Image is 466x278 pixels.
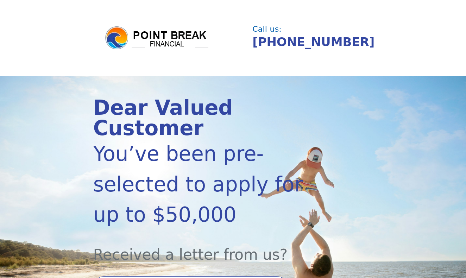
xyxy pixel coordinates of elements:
a: [PHONE_NUMBER] [252,35,374,49]
img: logo.png [104,25,210,51]
div: Call us: [252,25,369,33]
div: Dear Valued Customer [93,98,331,139]
div: Received a letter from us? [93,230,331,266]
div: You’ve been pre-selected to apply for up to $50,000 [93,139,331,230]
